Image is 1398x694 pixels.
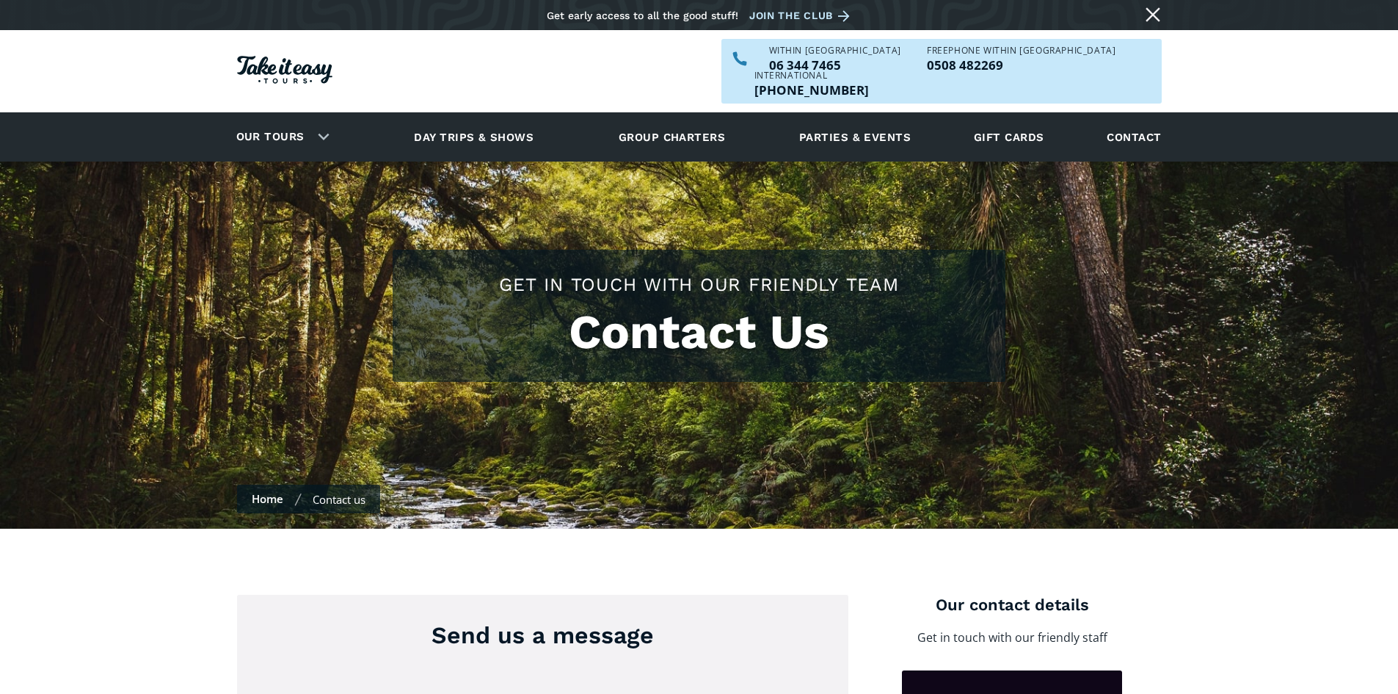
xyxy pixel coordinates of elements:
[219,117,341,157] div: Our tours
[902,627,1122,648] p: Get in touch with our friendly staff
[927,59,1115,71] p: 0508 482269
[237,485,380,513] nav: Breadcrumbs
[396,117,552,157] a: Day trips & shows
[1141,3,1165,26] a: Close message
[927,59,1115,71] a: Call us freephone within NZ on 0508482269
[754,71,869,80] div: International
[749,7,855,25] a: Join the club
[237,56,332,84] img: Take it easy Tours logo
[754,84,869,96] p: [PHONE_NUMBER]
[547,10,738,21] div: Get early access to all the good stuff!
[313,492,365,507] div: Contact us
[225,120,316,154] a: Our tours
[769,59,901,71] a: Call us within NZ on 063447465
[966,117,1052,157] a: Gift cards
[263,621,823,650] h3: Send us a message
[792,117,918,157] a: Parties & events
[237,48,332,95] a: Homepage
[769,59,901,71] p: 06 344 7465
[902,595,1122,616] h4: Our contact details
[1099,117,1168,157] a: Contact
[600,117,743,157] a: Group charters
[407,305,991,360] h1: Contact Us
[252,491,283,506] a: Home
[407,272,991,297] h2: GET IN TOUCH WITH OUR FRIENDLY TEAM
[769,46,901,55] div: WITHIN [GEOGRAPHIC_DATA]
[927,46,1115,55] div: Freephone WITHIN [GEOGRAPHIC_DATA]
[754,84,869,96] a: Call us outside of NZ on +6463447465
